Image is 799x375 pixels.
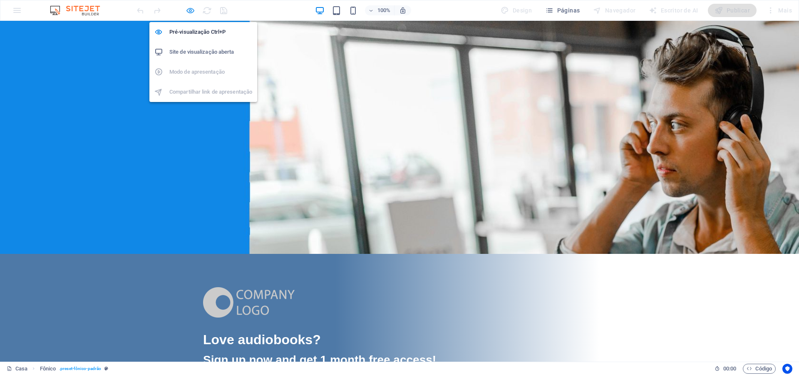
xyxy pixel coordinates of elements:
[782,364,792,374] button: Usercentrics
[169,47,252,57] h6: Site de visualização aberta
[365,5,395,15] button: 100%
[542,4,583,17] button: Páginas
[729,365,730,372] span: :
[104,366,108,371] i: Este elemento é uma predefinição personalizável
[377,5,391,15] h6: 100%
[715,364,737,374] h6: Tempo da sessão
[48,5,110,15] img: Logotipo do Editor
[169,27,252,37] h6: Pré-visualização Ctrl+P
[40,364,109,374] nav: pão ralado
[203,309,596,329] h2: Love audiobooks?
[723,364,736,374] span: 00 00
[545,6,580,15] span: Páginas
[7,364,27,374] a: Clique para cancelar a seleção. Clique duas vezes para abrir páginas
[747,364,772,374] span: Código
[743,364,776,374] button: Código
[497,4,535,17] div: Design (Ctrl+Alt+Y)
[203,330,596,348] h3: Sign up now and get 1 month free access!
[40,364,56,374] span: Clique para selecionar. Clique duas vezes para editar
[59,364,101,374] span: .preset-fônico-padrão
